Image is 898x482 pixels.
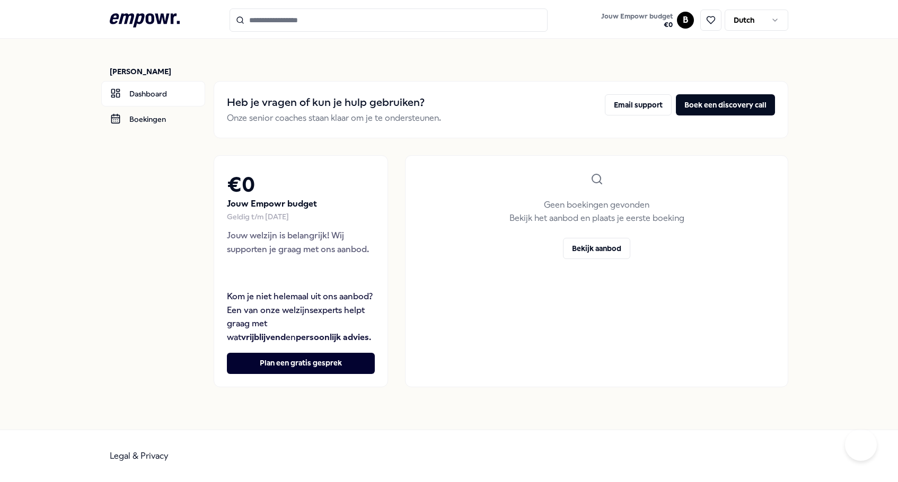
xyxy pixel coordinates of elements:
span: € 0 [601,21,673,29]
a: Jouw Empowr budget€0 [597,9,677,31]
p: Onze senior coaches staan klaar om je te ondersteunen. [227,111,441,125]
h2: € 0 [227,168,375,202]
button: Jouw Empowr budget€0 [599,10,675,31]
p: Geen boekingen gevonden Bekijk het aanbod en plaats je eerste boeking [509,198,684,225]
p: [PERSON_NAME] [110,66,205,77]
button: Email support [605,94,672,115]
p: Jouw welzijn is belangrijk! Wij supporten je graag met ons aanbod. [227,229,375,256]
a: Legal & Privacy [110,451,169,461]
a: Boekingen [101,106,205,132]
strong: vrijblijvend [241,332,286,342]
iframe: Help Scout Beacon - Open [845,429,877,461]
a: Email support [605,94,672,125]
p: Kom je niet helemaal uit ons aanbod? Een van onze welzijnsexperts helpt graag met wat en . [227,290,375,344]
button: Plan een gratis gesprek [227,353,375,374]
button: Boek een discovery call [676,94,775,115]
input: Search for products, categories or subcategories [230,8,548,32]
a: Dashboard [101,81,205,106]
strong: persoonlijk advies [296,332,369,342]
h2: Heb je vragen of kun je hulp gebruiken? [227,94,441,111]
button: B [677,12,694,29]
button: Bekijk aanbod [563,238,630,259]
span: Jouw Empowr budget [601,12,673,21]
div: Geldig t/m [DATE] [227,211,375,222]
p: Jouw Empowr budget [227,197,375,211]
